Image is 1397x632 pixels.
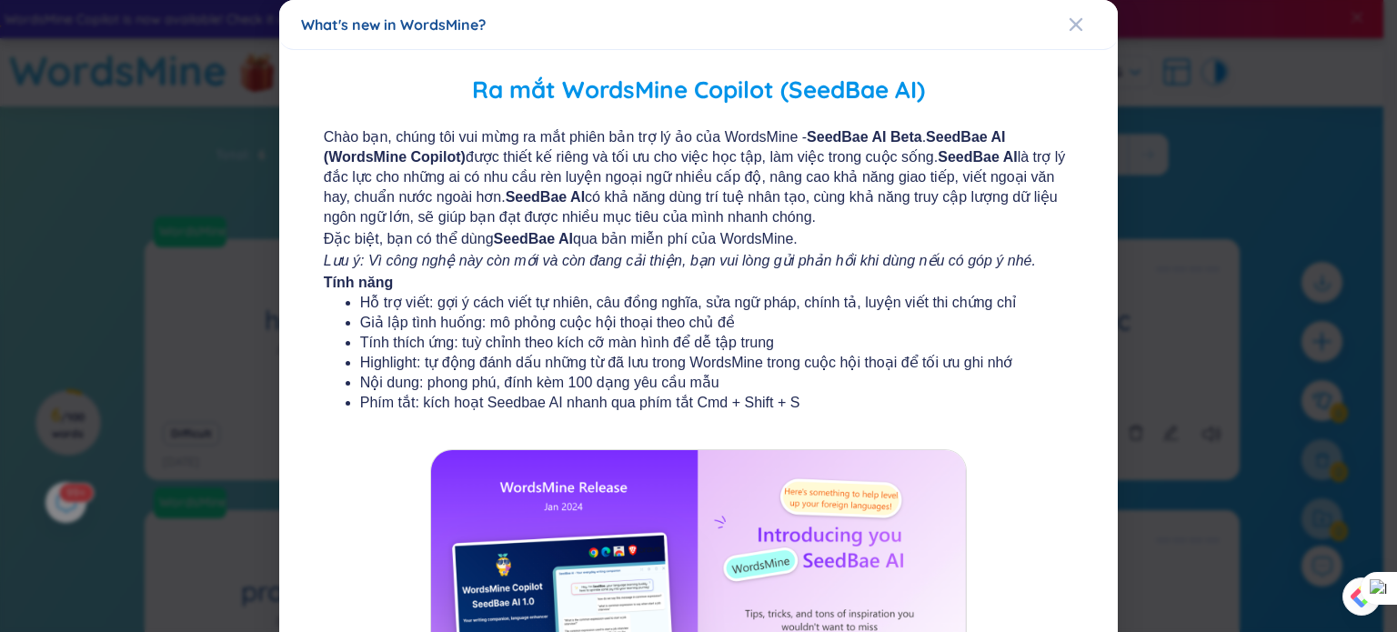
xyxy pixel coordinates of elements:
b: SeedBae AI [494,231,573,246]
b: Tính năng [324,275,393,290]
b: SeedBae AI (WordsMine Copilot) [324,129,1006,165]
b: SeedBae AI Beta [807,129,922,145]
div: What's new in WordsMine? [301,15,1096,35]
li: Phím tắt: kích hoạt Seedbae AI nhanh qua phím tắt Cmd + Shift + S [360,393,1037,413]
li: Giả lập tình huống: mô phỏng cuộc hội thoại theo chủ đề [360,313,1037,333]
span: Đặc biệt, bạn có thể dùng qua bản miễn phí của WordsMine. [324,229,1073,249]
b: SeedBae AI [938,149,1017,165]
b: SeedBae AI [506,189,585,205]
li: Tính thích ứng: tuỳ chỉnh theo kích cỡ màn hình để dễ tập trung [360,333,1037,353]
li: Highlight: tự động đánh dấu những từ đã lưu trong WordsMine trong cuộc hội thoại để tối ưu ghi nhớ [360,353,1037,373]
span: Chào bạn, chúng tôi vui mừng ra mắt phiên bản trợ lý ảo của WordsMine - . được thiết kế riêng và ... [324,127,1073,227]
li: Nội dung: phong phú, đính kèm 100 dạng yêu cầu mẫu [360,373,1037,393]
h2: Ra mắt WordsMine Copilot (SeedBae AI) [306,72,1091,109]
li: Hỗ trợ viết: gợi ý cách viết tự nhiên, câu đồng nghĩa, sửa ngữ pháp, chính tả, luyện viết thi chứ... [360,293,1037,313]
i: Lưu ý: Vì công nghệ này còn mới và còn đang cải thiện, bạn vui lòng gửi phản hồi khi dùng nếu có ... [324,253,1036,268]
